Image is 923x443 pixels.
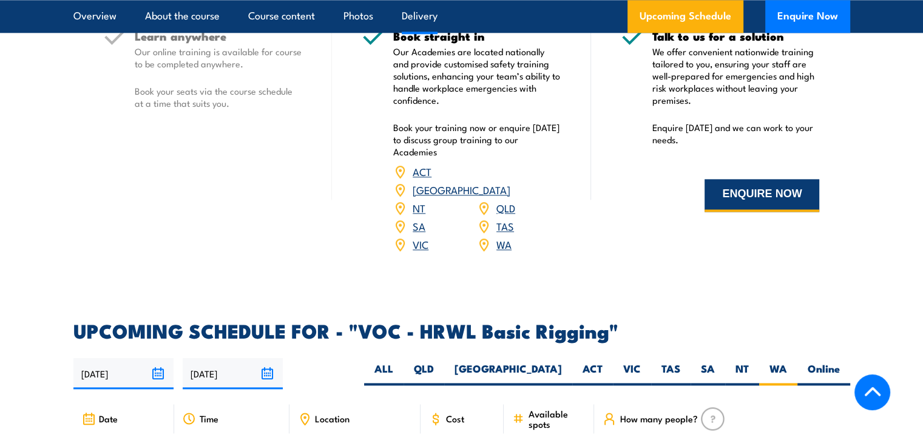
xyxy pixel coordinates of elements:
[183,358,283,389] input: To date
[200,413,218,424] span: Time
[73,358,174,389] input: From date
[446,413,464,424] span: Cost
[496,218,514,233] a: TAS
[613,362,651,385] label: VIC
[759,362,797,385] label: WA
[315,413,350,424] span: Location
[413,218,425,233] a: SA
[651,362,691,385] label: TAS
[496,200,515,215] a: QLD
[364,362,404,385] label: ALL
[404,362,444,385] label: QLD
[73,322,850,339] h2: UPCOMING SCHEDULE FOR - "VOC - HRWL Basic Rigging"
[444,362,572,385] label: [GEOGRAPHIC_DATA]
[99,413,118,424] span: Date
[797,362,850,385] label: Online
[393,46,561,106] p: Our Academies are located nationally and provide customised safety training solutions, enhancing ...
[135,46,302,70] p: Our online training is available for course to be completed anywhere.
[572,362,613,385] label: ACT
[652,46,820,106] p: We offer convenient nationwide training tailored to you, ensuring your staff are well-prepared fo...
[135,30,302,42] h5: Learn anywhere
[528,408,586,429] span: Available spots
[725,362,759,385] label: NT
[413,182,510,197] a: [GEOGRAPHIC_DATA]
[393,121,561,158] p: Book your training now or enquire [DATE] to discuss group training to our Academies
[413,237,428,251] a: VIC
[393,30,561,42] h5: Book straight in
[135,85,302,109] p: Book your seats via the course schedule at a time that suits you.
[705,179,819,212] button: ENQUIRE NOW
[413,200,425,215] a: NT
[496,237,512,251] a: WA
[413,164,431,178] a: ACT
[652,121,820,146] p: Enquire [DATE] and we can work to your needs.
[620,413,697,424] span: How many people?
[691,362,725,385] label: SA
[652,30,820,42] h5: Talk to us for a solution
